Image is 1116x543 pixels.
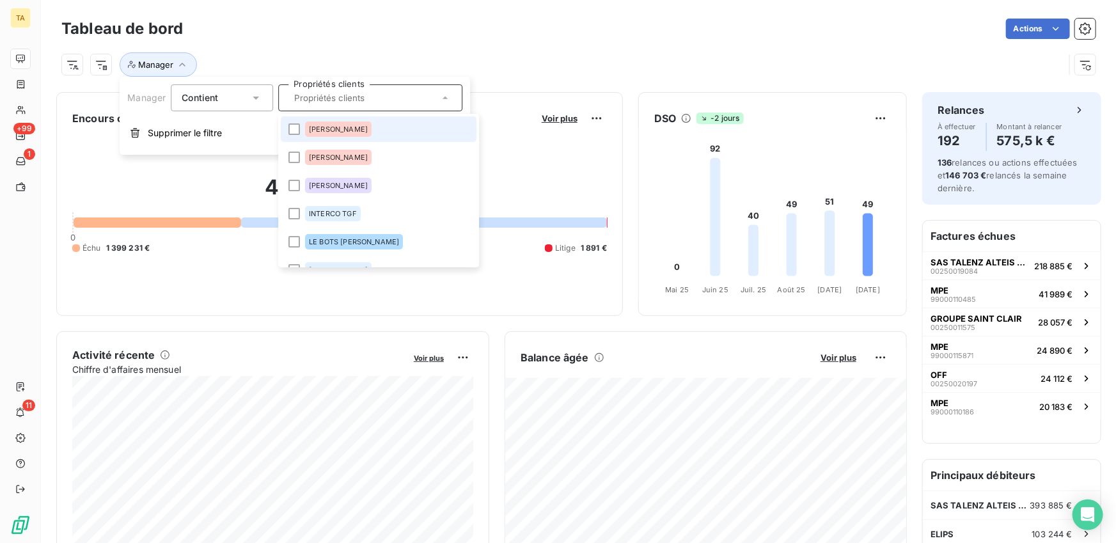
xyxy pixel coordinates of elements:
[818,285,842,294] tspan: [DATE]
[856,285,880,294] tspan: [DATE]
[521,350,589,365] h6: Balance âgée
[309,153,368,161] span: [PERSON_NAME]
[931,380,977,388] span: 00250020197
[997,123,1062,130] span: Montant à relancer
[923,251,1101,279] button: SAS TALENZ ALTEIS AUDIT00250019084218 885 €
[938,123,976,130] span: À effectuer
[289,92,439,104] input: Propriétés clients
[410,352,448,363] button: Voir plus
[923,392,1101,420] button: MPE9900011018620 183 €
[938,102,984,118] h6: Relances
[24,148,35,160] span: 1
[931,500,1030,510] span: SAS TALENZ ALTEIS AUDIT
[931,398,948,408] span: MPE
[70,232,75,242] span: 0
[542,113,578,123] span: Voir plus
[120,119,470,147] button: Supprimer le filtre
[1030,500,1073,510] span: 393 885 €
[923,221,1101,251] h6: Factures échues
[22,400,35,411] span: 11
[555,242,576,254] span: Litige
[931,267,978,275] span: 00250019084
[923,460,1101,491] h6: Principaux débiteurs
[923,364,1101,392] button: OFF0025002019724 112 €
[923,336,1101,364] button: MPE9900011587124 890 €
[138,59,173,70] span: Manager
[1041,374,1073,384] span: 24 112 €
[817,352,860,363] button: Voir plus
[72,347,155,363] h6: Activité récente
[931,285,948,295] span: MPE
[309,266,368,274] span: [PERSON_NAME]
[1037,345,1073,356] span: 24 890 €
[1073,500,1103,530] div: Open Intercom Messenger
[931,370,947,380] span: OFF
[931,324,975,331] span: 00250011575
[309,182,368,189] span: [PERSON_NAME]
[120,52,197,77] button: Manager
[1039,402,1073,412] span: 20 183 €
[931,313,1022,324] span: GROUPE SAINT CLAIR
[414,354,444,363] span: Voir plus
[309,210,357,217] span: INTERCO TGF
[1039,289,1073,299] span: 41 989 €
[923,279,1101,308] button: MPE9900011048541 989 €
[13,123,35,134] span: +99
[665,285,689,294] tspan: Mai 25
[127,92,166,103] span: Manager
[309,125,368,133] span: [PERSON_NAME]
[931,295,976,303] span: 99000110485
[1034,261,1073,271] span: 218 885 €
[72,175,607,213] h2: 4 451 012,28 €
[538,113,581,124] button: Voir plus
[945,170,986,180] span: 146 703 €
[938,157,952,168] span: 136
[821,352,856,363] span: Voir plus
[72,111,145,126] h6: Encours client
[702,285,728,294] tspan: Juin 25
[581,242,607,254] span: 1 891 €
[923,308,1101,336] button: GROUPE SAINT CLAIR0025001157528 057 €
[148,127,222,139] span: Supprimer le filtre
[931,408,974,416] span: 99000110186
[938,130,976,151] h4: 192
[931,257,1029,267] span: SAS TALENZ ALTEIS AUDIT
[696,113,743,124] span: -2 jours
[1032,529,1073,539] span: 103 244 €
[106,242,150,254] span: 1 399 231 €
[931,529,954,539] span: ELIPS
[309,238,399,246] span: LE BOTS [PERSON_NAME]
[182,92,218,103] span: Contient
[778,285,806,294] tspan: Août 25
[10,515,31,535] img: Logo LeanPay
[931,352,973,359] span: 99000115871
[61,17,183,40] h3: Tableau de bord
[10,8,31,28] div: TA
[741,285,766,294] tspan: Juil. 25
[938,157,1078,193] span: relances ou actions effectuées et relancés la semaine dernière.
[1038,317,1073,327] span: 28 057 €
[654,111,676,126] h6: DSO
[1006,19,1070,39] button: Actions
[72,363,405,376] span: Chiffre d'affaires mensuel
[997,130,1062,151] h4: 575,5 k €
[931,342,948,352] span: MPE
[83,242,101,254] span: Échu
